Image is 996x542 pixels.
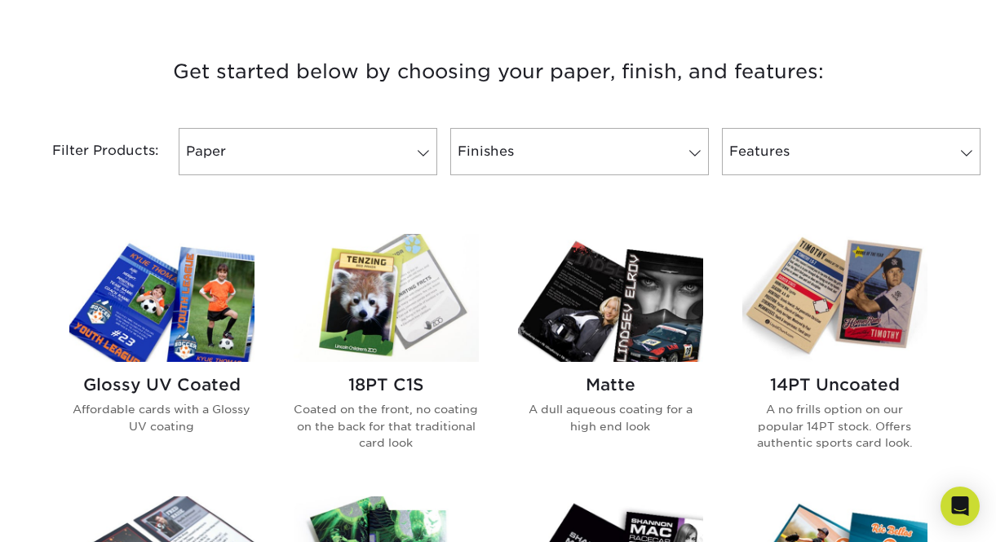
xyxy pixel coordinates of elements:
img: 18PT C1S Trading Cards [294,234,479,362]
h3: Get started below by choosing your paper, finish, and features: [21,35,976,108]
a: 18PT C1S Trading Cards 18PT C1S Coated on the front, no coating on the back for that traditional ... [294,234,479,477]
h2: 14PT Uncoated [742,375,927,394]
a: Matte Trading Cards Matte A dull aqueous coating for a high end look [518,234,703,477]
p: Coated on the front, no coating on the back for that traditional card look [294,401,479,451]
p: A dull aqueous coating for a high end look [518,401,703,434]
a: 14PT Uncoated Trading Cards 14PT Uncoated A no frills option on our popular 14PT stock. Offers au... [742,234,927,477]
a: Features [722,128,981,175]
h2: Glossy UV Coated [69,375,255,394]
img: Matte Trading Cards [518,234,703,362]
h2: Matte [518,375,703,394]
h2: 18PT C1S [294,375,479,394]
a: Finishes [450,128,709,175]
p: A no frills option on our popular 14PT stock. Offers authentic sports card look. [742,401,927,451]
div: Open Intercom Messenger [941,487,980,526]
img: Glossy UV Coated Trading Cards [69,234,255,362]
a: Glossy UV Coated Trading Cards Glossy UV Coated Affordable cards with a Glossy UV coating [69,234,255,477]
a: Paper [179,128,437,175]
img: 14PT Uncoated Trading Cards [742,234,927,362]
p: Affordable cards with a Glossy UV coating [69,401,255,434]
div: Filter Products: [9,128,172,175]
